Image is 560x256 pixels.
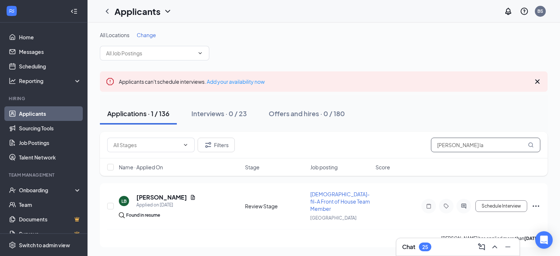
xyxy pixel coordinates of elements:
[198,138,235,152] button: Filter Filters
[476,241,487,253] button: ComposeMessage
[19,77,82,84] div: Reporting
[137,32,156,38] span: Change
[19,135,81,150] a: Job Postings
[528,142,534,148] svg: MagnifyingGlass
[191,109,247,118] div: Interviews · 0 / 23
[113,141,180,149] input: All Stages
[19,227,81,241] a: SurveysCrown
[520,7,529,16] svg: QuestionInfo
[310,215,357,221] span: [GEOGRAPHIC_DATA]
[19,186,75,194] div: Onboarding
[524,236,539,241] b: [DATE]
[19,197,81,212] a: Team
[441,235,540,241] p: [PERSON_NAME] has applied more than .
[477,243,486,251] svg: ComposeMessage
[402,243,415,251] h3: Chat
[504,7,513,16] svg: Notifications
[376,164,390,171] span: Score
[19,121,81,135] a: Sourcing Tools
[535,231,553,249] div: Open Intercom Messenger
[107,109,170,118] div: Applications · 1 / 136
[310,164,338,171] span: Job posting
[8,7,15,15] svg: WorkstreamLogo
[442,203,451,209] svg: Tag
[126,212,160,219] div: Found in resume
[163,7,172,16] svg: ChevronDown
[119,78,265,85] span: Applicants can't schedule interviews.
[190,194,196,200] svg: Document
[502,241,514,253] button: Minimize
[106,77,114,86] svg: Error
[533,77,542,86] svg: Cross
[9,95,80,102] div: Hiring
[19,30,81,44] a: Home
[19,150,81,165] a: Talent Network
[9,186,16,194] svg: UserCheck
[100,32,129,38] span: All Locations
[422,244,428,250] div: 25
[19,59,81,74] a: Scheduling
[9,77,16,84] svg: Analysis
[121,198,127,204] div: LB
[459,203,468,209] svg: ActiveChat
[245,164,260,171] span: Stage
[19,44,81,59] a: Messages
[503,243,512,251] svg: Minimize
[197,50,203,56] svg: ChevronDown
[489,241,501,253] button: ChevronUp
[136,193,187,201] h5: [PERSON_NAME]
[269,109,345,118] div: Offers and hires · 0 / 180
[19,241,70,249] div: Switch to admin view
[245,202,306,210] div: Review Stage
[119,164,163,171] span: Name · Applied On
[207,78,265,85] a: Add your availability now
[204,141,213,149] svg: Filter
[19,212,81,227] a: DocumentsCrown
[424,203,433,209] svg: Note
[136,201,196,209] div: Applied on [DATE]
[490,243,499,251] svg: ChevronUp
[310,191,370,212] span: [DEMOGRAPHIC_DATA]-fil-A Front of House Team Member
[475,200,527,212] button: Schedule Interview
[119,212,125,218] img: search.bf7aa3482b7795d4f01b.svg
[106,49,194,57] input: All Job Postings
[103,7,112,16] svg: ChevronLeft
[537,8,543,14] div: BS
[183,142,188,148] svg: ChevronDown
[70,8,78,15] svg: Collapse
[9,241,16,249] svg: Settings
[114,5,160,17] h1: Applicants
[19,106,81,121] a: Applicants
[532,202,540,210] svg: Ellipses
[9,172,80,178] div: Team Management
[431,138,540,152] input: Search in applications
